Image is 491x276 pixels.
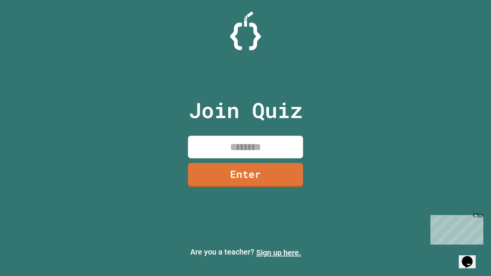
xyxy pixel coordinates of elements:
p: Are you a teacher? [6,246,485,258]
a: Sign up here. [256,248,301,257]
div: Chat with us now!Close [3,3,53,49]
img: Logo.svg [230,11,261,50]
p: Join Quiz [189,94,303,126]
iframe: chat widget [459,245,483,268]
iframe: chat widget [427,212,483,245]
a: Enter [188,163,303,187]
